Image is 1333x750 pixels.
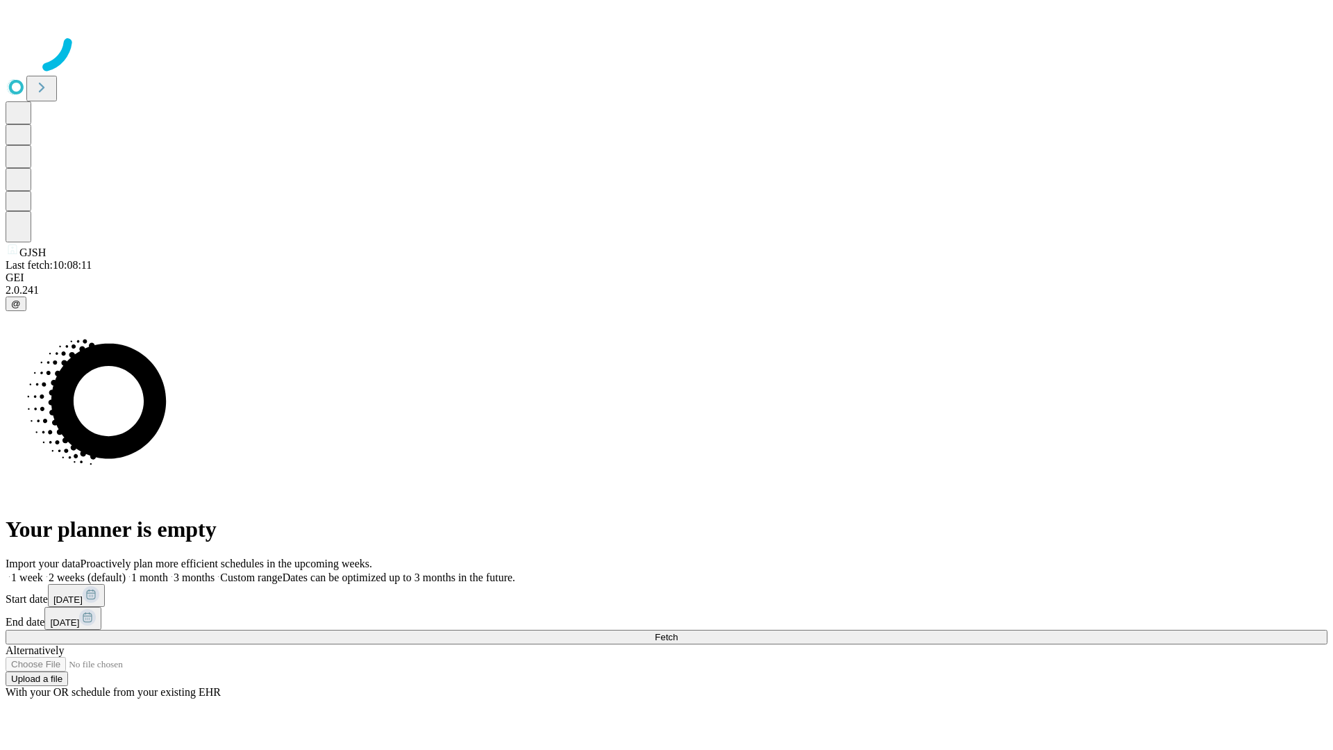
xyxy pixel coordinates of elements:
[48,584,105,607] button: [DATE]
[50,617,79,628] span: [DATE]
[131,572,168,583] span: 1 month
[44,607,101,630] button: [DATE]
[49,572,126,583] span: 2 weeks (default)
[19,247,46,258] span: GJSH
[81,558,372,569] span: Proactively plan more efficient schedules in the upcoming weeks.
[6,284,1327,297] div: 2.0.241
[220,572,282,583] span: Custom range
[6,297,26,311] button: @
[6,259,92,271] span: Last fetch: 10:08:11
[6,607,1327,630] div: End date
[283,572,515,583] span: Dates can be optimized up to 3 months in the future.
[174,572,215,583] span: 3 months
[6,686,221,698] span: With your OR schedule from your existing EHR
[53,594,83,605] span: [DATE]
[11,299,21,309] span: @
[6,672,68,686] button: Upload a file
[655,632,678,642] span: Fetch
[6,630,1327,644] button: Fetch
[6,558,81,569] span: Import your data
[6,272,1327,284] div: GEI
[6,517,1327,542] h1: Your planner is empty
[11,572,43,583] span: 1 week
[6,644,64,656] span: Alternatively
[6,584,1327,607] div: Start date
